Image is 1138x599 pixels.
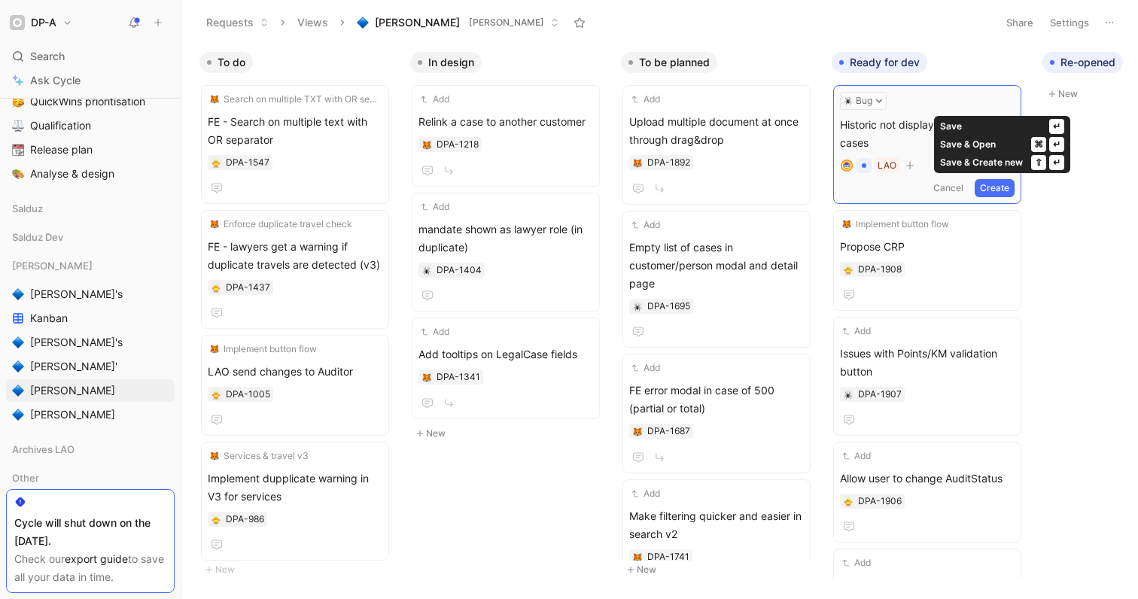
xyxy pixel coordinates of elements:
[844,497,853,506] img: 🐥
[418,92,452,107] button: Add
[210,345,219,354] img: 🦊
[632,426,643,436] button: 🦊
[629,486,662,501] button: Add
[211,157,221,168] button: 🐥
[193,45,404,586] div: To doNew
[622,354,811,473] a: AddFE error modal in case of 500 (partial or total)
[30,47,65,65] span: Search
[858,494,902,509] div: DPA-1906
[12,144,24,156] img: 📆
[410,52,482,73] button: In design
[30,383,115,398] span: [PERSON_NAME]
[639,55,710,70] span: To be planned
[844,266,853,275] img: 🐥
[421,265,432,275] div: 🕷️
[840,92,887,110] div: 🕷️Bug
[421,139,432,150] div: 🦊
[840,448,873,464] button: Add
[622,85,811,205] a: AddUpload multiple document at once through drag&drop
[12,470,39,485] span: Other
[30,287,123,302] span: [PERSON_NAME]'s
[199,11,275,34] button: Requests
[30,71,81,90] span: Ask Cycle
[833,442,1021,543] a: AddAllow user to change AuditStatus
[201,85,389,204] a: 🦊Search on multiple TXT with OR separatorFE - Search on multiple text with OR separator
[621,52,717,73] button: To be planned
[12,288,24,300] img: 🔷
[1049,137,1064,152] div: ↵
[9,93,27,111] button: 🥳
[844,96,853,105] img: 🕷️
[9,382,27,400] button: 🔷
[629,217,662,233] button: Add
[940,137,996,152] div: Save & Open
[12,201,43,216] span: Salduz
[14,514,166,550] div: Cycle will shut down on the [DATE].
[9,165,27,183] button: 🎨
[12,409,24,421] img: 🔷
[418,113,593,131] span: Relink a case to another customer
[31,16,56,29] h1: DP-A
[858,262,902,277] div: DPA-1908
[1000,12,1040,33] button: Share
[418,220,593,257] span: mandate shown as lawyer role (in duplicate)
[1031,137,1046,152] div: ⌘
[412,85,600,187] a: AddRelink a case to another customer
[12,230,63,245] span: Salduz Dev
[201,442,389,561] a: 🦊Services & travel v3Implement dupplicate warning in V3 for services
[621,561,820,579] button: New
[350,11,566,34] button: 🔷[PERSON_NAME][PERSON_NAME]
[421,372,432,382] button: 🦊
[6,254,175,426] div: [PERSON_NAME]🔷[PERSON_NAME]'sKanban🔷[PERSON_NAME]'s🔷[PERSON_NAME]'🔷[PERSON_NAME]🔷[PERSON_NAME]
[6,45,175,68] div: Search
[940,119,962,134] div: Save
[12,336,24,348] img: 🔷
[208,448,311,464] button: 🦊Services & travel v3
[210,95,219,104] img: 🦊
[208,92,382,107] button: 🦊Search on multiple TXT with OR separator
[12,360,24,372] img: 🔷
[647,549,689,564] div: DPA-1741
[6,403,175,426] a: 🔷[PERSON_NAME]
[437,263,482,278] div: DPA-1404
[622,479,811,599] a: AddMake filtering quicker and easier in search v2
[30,311,68,326] span: Kanban
[211,282,221,293] button: 🐥
[422,266,431,275] img: 🕷️
[422,373,431,382] img: 🦊
[10,15,25,30] img: DP-A
[224,448,309,464] span: Services & travel v3
[12,258,93,273] span: [PERSON_NAME]
[633,303,642,312] img: 🕷️
[9,357,27,376] button: 🔷
[6,163,175,185] a: 🎨Analyse & design
[6,355,175,378] a: 🔷[PERSON_NAME]'
[30,359,117,374] span: [PERSON_NAME]'
[833,317,1021,436] a: AddIssues with Points/KM validation button
[211,514,221,525] button: 🐥
[208,342,319,357] button: 🦊Implement button flow
[412,193,600,312] a: Addmandate shown as lawyer role (in duplicate)
[12,442,75,457] span: Archives LAO
[840,324,873,339] button: Add
[65,552,128,565] a: export guide
[208,238,382,274] span: FE - lawyers get a warning if duplicate travels are detected (v3)
[1060,55,1115,70] span: Re-opened
[9,117,27,135] button: ⚖️
[422,141,431,150] img: 🦊
[840,576,1015,594] span: Status Menu not fully readable
[375,15,460,30] span: [PERSON_NAME]
[418,324,452,339] button: Add
[9,141,27,159] button: 📆
[629,507,804,543] span: Make filtering quicker and easier in search v2
[418,345,593,363] span: Add tooltips on LegalCase fields
[6,197,175,224] div: Salduz
[840,217,951,232] button: 🦊Implement button flow
[632,157,643,168] button: 🦊
[1043,12,1096,33] button: Settings
[30,142,93,157] span: Release plan
[6,331,175,354] a: 🔷[PERSON_NAME]'s
[975,179,1015,197] button: Create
